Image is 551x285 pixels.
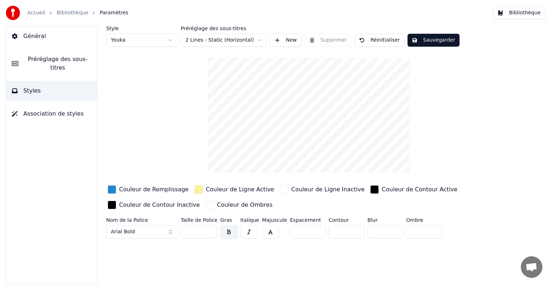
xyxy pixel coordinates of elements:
[6,81,97,101] button: Styles
[220,218,237,223] label: Gras
[106,184,190,195] button: Couleur de Remplissage
[106,199,201,211] button: Couleur de Contour Inactive
[262,218,287,223] label: Majuscule
[493,6,545,19] button: Bibliothèque
[24,55,91,72] span: Préréglage des sous-titres
[354,34,405,47] button: Réinitialiser
[270,34,302,47] button: New
[278,184,366,195] button: Couleur de Ligne Inactive
[369,184,459,195] button: Couleur de Contour Active
[521,256,542,278] a: Ouvrir le chat
[329,218,364,223] label: Contour
[6,6,20,20] img: youka
[27,9,128,17] nav: breadcrumb
[119,185,189,194] div: Couleur de Remplissage
[204,199,274,211] button: Couleur de Ombres
[119,201,200,209] div: Couleur de Contour Inactive
[290,218,326,223] label: Espacement
[181,26,267,31] label: Préréglage des sous-titres
[106,26,178,31] label: Style
[23,109,84,118] span: Association de styles
[100,9,128,17] span: Paramètres
[206,185,274,194] div: Couleur de Ligne Active
[6,49,97,78] button: Préréglage des sous-titres
[367,218,403,223] label: Blur
[57,9,88,17] a: Bibliothèque
[111,228,135,235] span: Arial Bold
[6,26,97,46] button: Général
[406,218,442,223] label: Ombre
[23,32,46,41] span: Général
[240,218,259,223] label: Italique
[106,218,178,223] label: Nom de la Police
[181,218,217,223] label: Taille de Police
[27,9,45,17] a: Accueil
[217,201,273,209] div: Couleur de Ombres
[408,34,460,47] button: Sauvegarder
[23,87,41,95] span: Styles
[193,184,275,195] button: Couleur de Ligne Active
[382,185,457,194] div: Couleur de Contour Active
[291,185,364,194] div: Couleur de Ligne Inactive
[6,104,97,124] button: Association de styles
